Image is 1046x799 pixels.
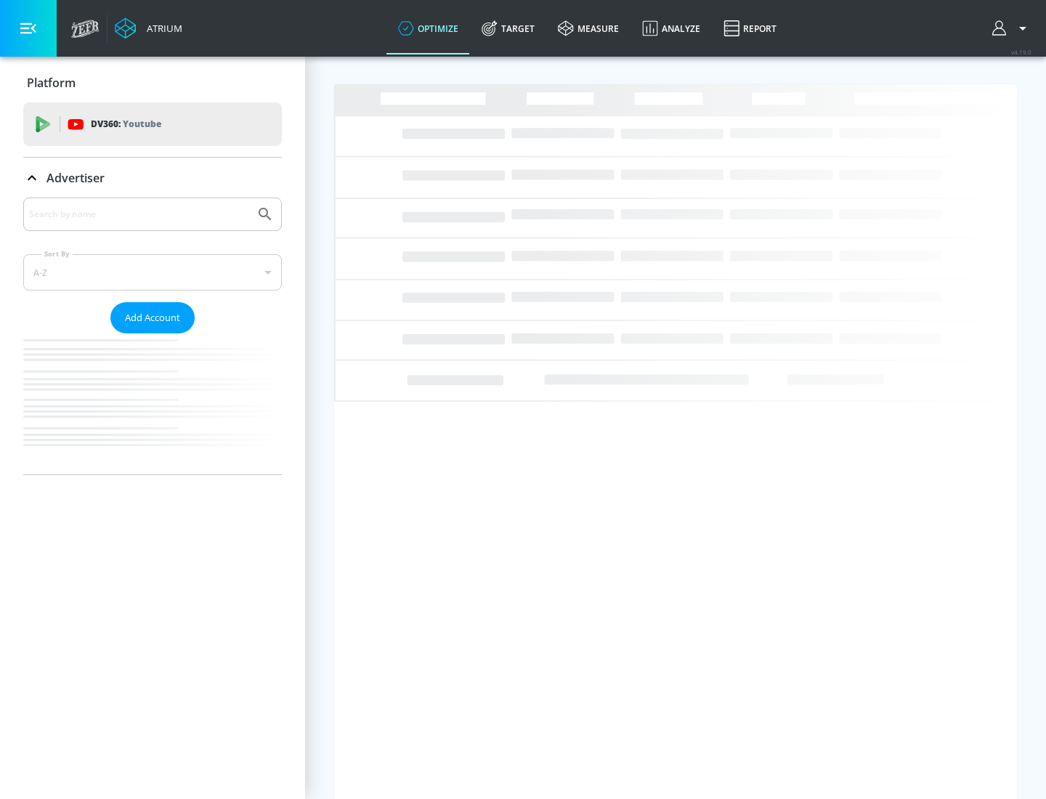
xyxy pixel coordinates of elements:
[23,198,282,474] div: Advertiser
[110,302,195,333] button: Add Account
[41,249,73,259] label: Sort By
[46,170,105,186] p: Advertiser
[1011,48,1031,56] span: v 4.19.0
[23,62,282,103] div: Platform
[123,116,161,131] p: Youtube
[386,2,470,54] a: optimize
[546,2,631,54] a: measure
[631,2,712,54] a: Analyze
[23,333,282,474] nav: list of Advertiser
[91,116,161,132] p: DV360:
[29,205,249,224] input: Search by name
[125,309,180,326] span: Add Account
[115,17,182,39] a: Atrium
[141,22,182,35] div: Atrium
[23,102,282,146] div: DV360: Youtube
[470,2,546,54] a: Target
[27,75,76,91] p: Platform
[23,158,282,198] div: Advertiser
[23,254,282,291] div: A-Z
[712,2,788,54] a: Report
